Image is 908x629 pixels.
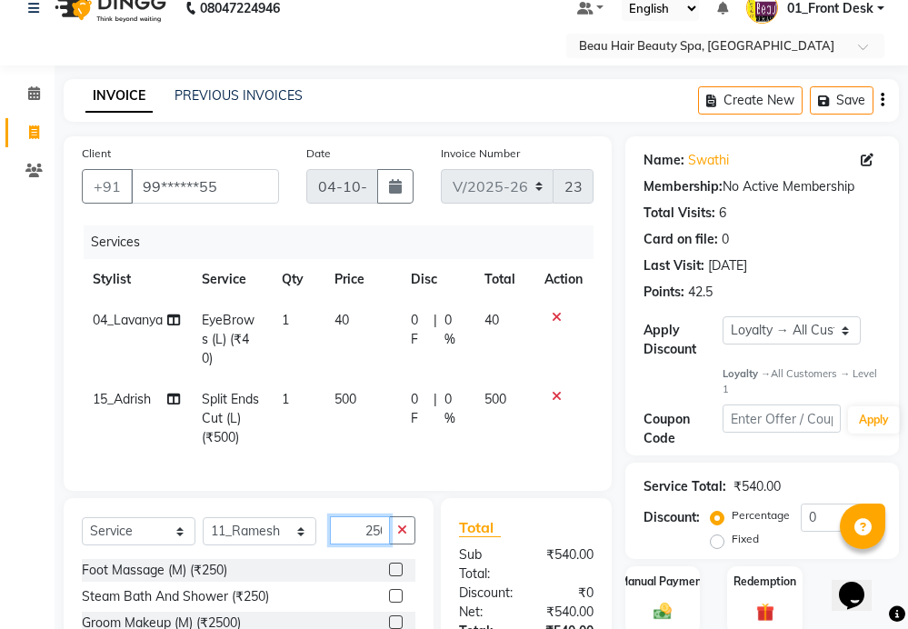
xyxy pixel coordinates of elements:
[848,406,900,434] button: Apply
[526,584,607,603] div: ₹0
[175,87,303,104] a: PREVIOUS INVOICES
[444,311,463,349] span: 0 %
[411,311,426,349] span: 0 F
[411,390,426,428] span: 0 F
[534,259,594,300] th: Action
[698,86,803,115] button: Create New
[733,477,781,496] div: ₹540.00
[82,561,227,580] div: Foot Massage (M) (₹250)
[334,391,356,407] span: 500
[722,230,729,249] div: 0
[324,259,400,300] th: Price
[306,145,331,162] label: Date
[434,311,437,349] span: |
[733,574,796,590] label: Redemption
[131,169,279,204] input: Search by Name/Mobile/Email/Code
[719,204,726,223] div: 6
[644,508,700,527] div: Discount:
[648,601,677,622] img: _cash.svg
[723,404,842,433] input: Enter Offer / Coupon Code
[444,390,463,428] span: 0 %
[644,177,881,196] div: No Active Membership
[723,366,881,397] div: All Customers → Level 1
[484,312,499,328] span: 40
[82,587,269,606] div: Steam Bath And Shower (₹250)
[751,601,780,624] img: _gift.svg
[85,80,153,113] a: INVOICE
[202,391,259,445] span: Split Ends Cut (L) (₹500)
[619,574,706,590] label: Manual Payment
[82,259,191,300] th: Stylist
[644,477,726,496] div: Service Total:
[445,603,526,622] div: Net:
[644,230,718,249] div: Card on file:
[644,410,723,448] div: Coupon Code
[708,256,747,275] div: [DATE]
[526,603,607,622] div: ₹540.00
[644,151,684,170] div: Name:
[644,177,723,196] div: Membership:
[271,259,324,300] th: Qty
[330,516,390,544] input: Search or Scan
[282,312,289,328] span: 1
[82,169,133,204] button: +91
[732,507,790,524] label: Percentage
[191,259,271,300] th: Service
[202,312,254,366] span: EyeBrows (L) (₹40)
[400,259,473,300] th: Disc
[93,391,151,407] span: 15_Adrish
[526,545,607,584] div: ₹540.00
[82,145,111,162] label: Client
[644,256,704,275] div: Last Visit:
[474,259,534,300] th: Total
[93,312,163,328] span: 04_Lavanya
[334,312,349,328] span: 40
[84,225,607,259] div: Services
[644,283,684,302] div: Points:
[445,584,526,603] div: Discount:
[644,321,723,359] div: Apply Discount
[459,518,501,537] span: Total
[723,367,771,380] strong: Loyalty →
[445,545,526,584] div: Sub Total:
[688,151,729,170] a: Swathi
[434,390,437,428] span: |
[644,204,715,223] div: Total Visits:
[688,283,713,302] div: 42.5
[484,391,506,407] span: 500
[810,86,873,115] button: Save
[282,391,289,407] span: 1
[832,556,890,611] iframe: chat widget
[441,145,520,162] label: Invoice Number
[732,531,759,547] label: Fixed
